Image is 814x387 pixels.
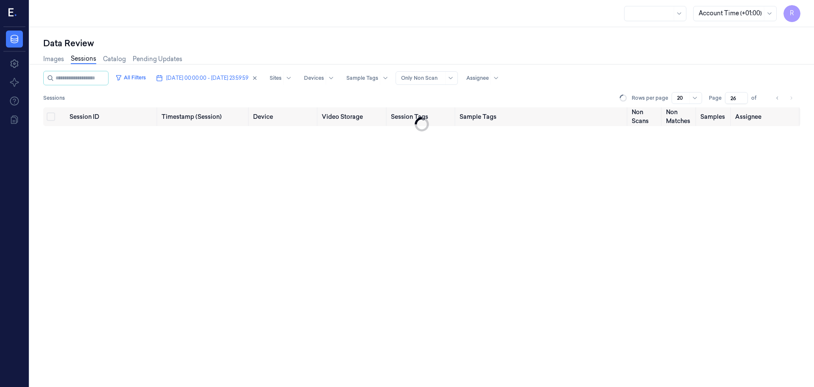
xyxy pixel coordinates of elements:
[71,54,96,64] a: Sessions
[709,94,722,102] span: Page
[112,71,149,84] button: All Filters
[66,107,158,126] th: Session ID
[250,107,318,126] th: Device
[387,107,456,126] th: Session Tags
[732,107,800,126] th: Assignee
[632,94,668,102] p: Rows per page
[43,37,800,49] div: Data Review
[153,71,261,85] button: [DATE] 00:00:00 - [DATE] 23:59:59
[751,94,765,102] span: of
[43,55,64,64] a: Images
[663,107,697,126] th: Non Matches
[43,94,65,102] span: Sessions
[772,92,783,104] button: Go to previous page
[133,55,182,64] a: Pending Updates
[166,74,248,82] span: [DATE] 00:00:00 - [DATE] 23:59:59
[628,107,663,126] th: Non Scans
[318,107,387,126] th: Video Storage
[783,5,800,22] button: R
[103,55,126,64] a: Catalog
[47,112,55,121] button: Select all
[158,107,250,126] th: Timestamp (Session)
[697,107,731,126] th: Samples
[456,107,628,126] th: Sample Tags
[772,92,797,104] nav: pagination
